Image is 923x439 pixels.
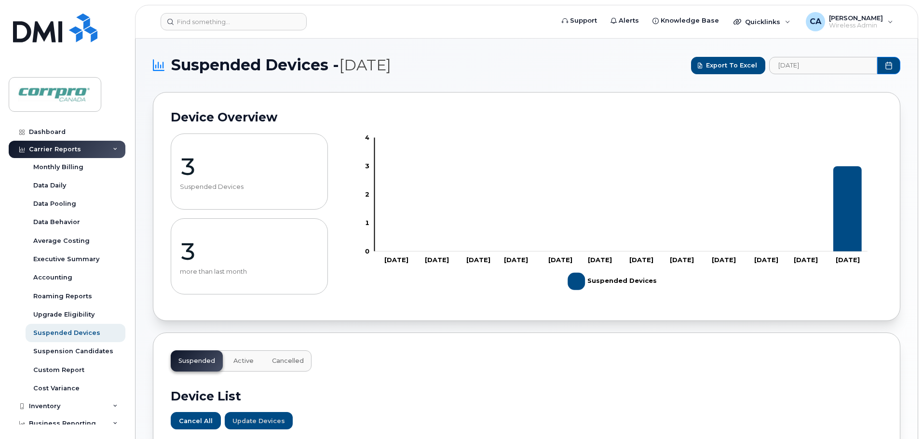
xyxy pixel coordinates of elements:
[365,162,369,170] tspan: 3
[769,57,877,74] input: archived_billing_data
[180,152,319,181] p: 3
[225,412,293,429] button: Update Devices
[365,219,369,226] tspan: 1
[384,256,408,264] tspan: [DATE]
[171,389,882,403] h2: Device List
[339,56,391,74] span: [DATE]
[706,61,757,70] span: Export to Excel
[232,416,285,426] span: Update Devices
[365,247,369,255] tspan: 0
[877,57,900,74] button: Choose Date
[588,256,612,264] tspan: [DATE]
[670,256,694,264] tspan: [DATE]
[179,416,213,426] span: Cancel All
[568,269,657,294] g: Legend
[504,256,528,264] tspan: [DATE]
[568,269,657,294] g: Suspended Devices
[629,256,653,264] tspan: [DATE]
[180,268,319,276] p: more than last month
[171,110,882,124] h2: Device Overview
[171,56,391,75] span: Suspended Devices -
[836,256,860,264] tspan: [DATE]
[712,256,736,264] tspan: [DATE]
[233,357,254,365] span: Active
[691,57,765,74] button: Export to Excel
[365,190,369,198] tspan: 2
[359,133,868,294] g: Chart
[794,256,818,264] tspan: [DATE]
[381,166,862,252] g: Suspended Devices
[466,256,490,264] tspan: [DATE]
[425,256,449,264] tspan: [DATE]
[171,412,221,429] button: Cancel All
[754,256,778,264] tspan: [DATE]
[180,183,319,191] p: Suspended Devices
[365,133,369,141] tspan: 4
[272,357,304,365] span: Cancelled
[548,256,572,264] tspan: [DATE]
[180,237,319,266] p: 3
